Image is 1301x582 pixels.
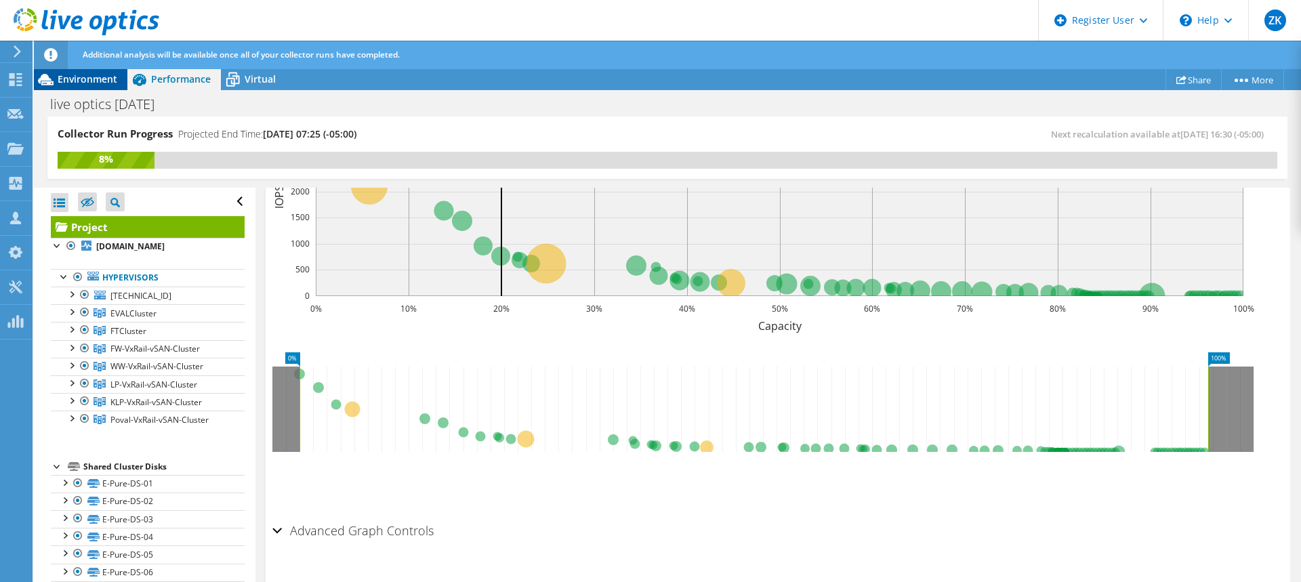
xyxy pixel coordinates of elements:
h4: Projected End Time: [178,127,356,142]
text: Capacity [758,318,802,333]
text: 1500 [291,211,310,223]
a: KLP-VxRail-vSAN-Cluster [51,393,245,411]
text: 1000 [291,238,310,249]
text: 100% [1233,303,1254,314]
text: 50% [772,303,788,314]
span: Next recalculation available at [1051,128,1271,140]
a: E-Pure-DS-05 [51,545,245,563]
text: 10% [400,303,417,314]
a: WW-VxRail-vSAN-Cluster [51,358,245,375]
a: E-Pure-DS-03 [51,510,245,528]
span: Additional analysis will be available once all of your collector runs have completed. [83,49,400,60]
span: FTCluster [110,325,146,337]
svg: \n [1180,14,1192,26]
span: ZK [1264,9,1286,31]
a: More [1221,69,1284,90]
a: FTCluster [51,322,245,339]
h2: Advanced Graph Controls [272,517,434,544]
text: 70% [957,303,973,314]
span: EVALCluster [110,308,157,319]
a: [TECHNICAL_ID] [51,287,245,304]
a: E-Pure-DS-06 [51,564,245,581]
b: [DOMAIN_NAME] [96,241,165,252]
a: EVALCluster [51,304,245,322]
span: Poval-VxRail-vSAN-Cluster [110,414,209,425]
span: [DATE] 16:30 (-05:00) [1180,128,1264,140]
a: Hypervisors [51,269,245,287]
text: 30% [586,303,602,314]
span: [TECHNICAL_ID] [110,290,171,302]
text: 0 [305,290,310,302]
span: WW-VxRail-vSAN-Cluster [110,360,203,372]
text: 60% [864,303,880,314]
div: 8% [58,152,154,167]
a: LP-VxRail-vSAN-Cluster [51,375,245,393]
text: 20% [493,303,510,314]
span: [DATE] 07:25 (-05:00) [263,127,356,140]
span: Virtual [245,72,276,85]
text: 40% [679,303,695,314]
a: Project [51,216,245,238]
a: Poval-VxRail-vSAN-Cluster [51,411,245,428]
a: [DOMAIN_NAME] [51,238,245,255]
a: Share [1165,69,1222,90]
div: Shared Cluster Disks [83,459,245,475]
span: Environment [58,72,117,85]
text: 80% [1050,303,1066,314]
span: Performance [151,72,211,85]
text: IOPS [272,185,287,209]
h1: live optics [DATE] [44,97,175,112]
span: FW-VxRail-vSAN-Cluster [110,343,200,354]
text: 0% [310,303,322,314]
a: FW-VxRail-vSAN-Cluster [51,340,245,358]
text: 500 [295,264,310,275]
text: 90% [1142,303,1159,314]
span: LP-VxRail-vSAN-Cluster [110,379,197,390]
a: E-Pure-DS-02 [51,493,245,510]
span: KLP-VxRail-vSAN-Cluster [110,396,202,408]
a: E-Pure-DS-04 [51,528,245,545]
a: E-Pure-DS-01 [51,475,245,493]
text: 2000 [291,186,310,197]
